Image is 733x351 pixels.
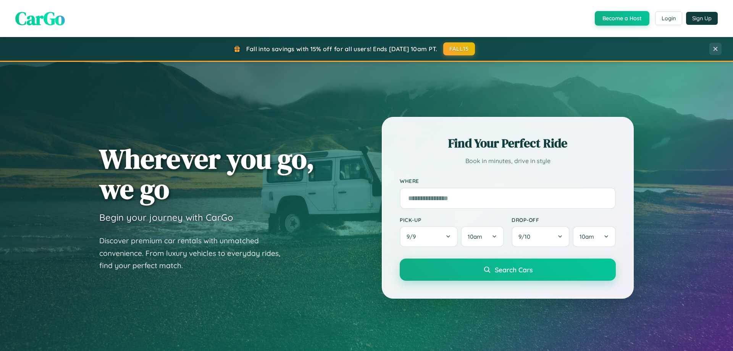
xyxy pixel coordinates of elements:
[400,217,504,223] label: Pick-up
[400,226,458,247] button: 9/9
[573,226,616,247] button: 10am
[595,11,649,26] button: Become a Host
[686,12,718,25] button: Sign Up
[99,212,233,223] h3: Begin your journey with CarGo
[518,233,534,240] span: 9 / 10
[400,135,616,152] h2: Find Your Perfect Ride
[407,233,420,240] span: 9 / 9
[512,217,616,223] label: Drop-off
[400,178,616,184] label: Where
[468,233,482,240] span: 10am
[400,155,616,167] p: Book in minutes, drive in style
[461,226,504,247] button: 10am
[99,144,315,204] h1: Wherever you go, we go
[580,233,594,240] span: 10am
[495,265,533,274] span: Search Cars
[443,42,475,55] button: FALL15
[655,11,682,25] button: Login
[15,6,65,31] span: CarGo
[512,226,570,247] button: 9/10
[246,45,438,53] span: Fall into savings with 15% off for all users! Ends [DATE] 10am PT.
[400,259,616,281] button: Search Cars
[99,235,290,272] p: Discover premium car rentals with unmatched convenience. From luxury vehicles to everyday rides, ...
